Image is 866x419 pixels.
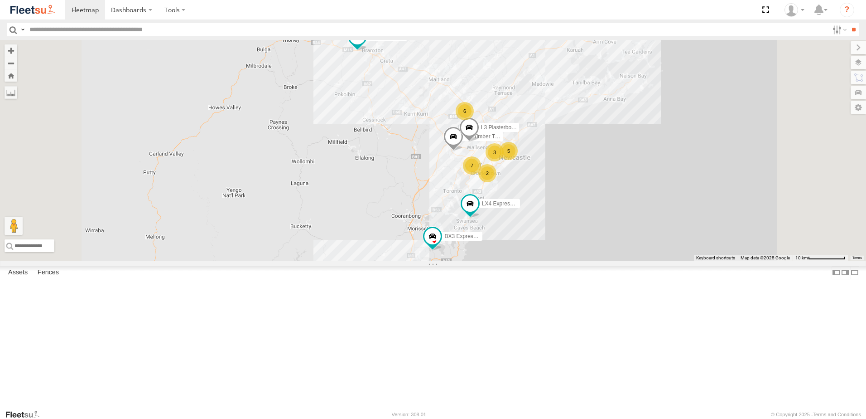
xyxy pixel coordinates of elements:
label: Measure [5,86,17,99]
label: Search Filter Options [829,23,848,36]
div: Version: 308.01 [392,412,426,417]
span: LX4 Express Ute [482,200,523,207]
div: 2 [478,164,496,182]
span: 10 km [795,255,808,260]
a: Visit our Website [5,410,47,419]
i: ? [840,3,854,17]
div: © Copyright 2025 - [771,412,861,417]
label: Fences [33,266,63,279]
label: Dock Summary Table to the Right [841,266,850,279]
img: fleetsu-logo-horizontal.svg [9,4,56,16]
span: Map data ©2025 Google [741,255,790,260]
div: Gary Hudson [781,3,808,17]
button: Zoom Home [5,69,17,82]
span: L3 Plasterboard Truck [481,124,534,131]
label: Assets [4,266,32,279]
label: Map Settings [851,101,866,114]
a: Terms and Conditions [813,412,861,417]
label: Search Query [19,23,26,36]
div: 3 [486,143,504,161]
div: 7 [463,156,481,175]
div: 5 [500,142,518,160]
span: BX3 Express Ute [444,233,486,239]
button: Map Scale: 10 km per 78 pixels [793,255,848,261]
label: Dock Summary Table to the Left [832,266,841,279]
a: Terms (opens in new tab) [852,256,862,260]
button: Drag Pegman onto the map to open Street View [5,217,23,235]
button: Keyboard shortcuts [696,255,735,261]
button: Zoom in [5,44,17,57]
div: 6 [456,102,474,120]
span: C3 Timber Truck [465,134,505,140]
label: Hide Summary Table [850,266,859,279]
button: Zoom out [5,57,17,69]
